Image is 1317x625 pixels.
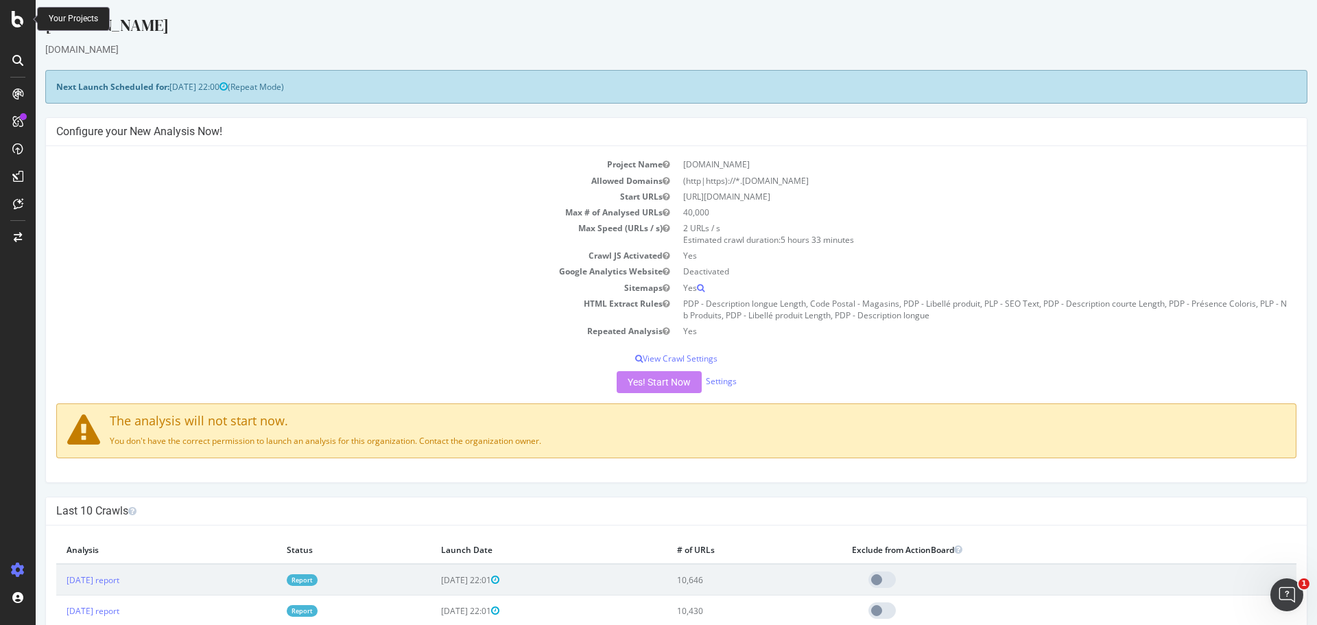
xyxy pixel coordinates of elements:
td: Max # of Analysed URLs [21,204,641,220]
h4: Last 10 Crawls [21,504,1261,518]
td: Yes [641,280,1261,296]
td: Project Name [21,156,641,172]
span: 5 hours 33 minutes [745,234,818,246]
td: 10,646 [631,564,806,595]
td: Start URLs [21,189,641,204]
td: (http|https)://*.[DOMAIN_NAME] [641,173,1261,189]
td: [URL][DOMAIN_NAME] [641,189,1261,204]
a: [DATE] report [31,605,84,617]
td: Repeated Analysis [21,323,641,339]
td: Google Analytics Website [21,263,641,279]
td: Max Speed (URLs / s) [21,220,641,248]
a: Settings [670,375,701,387]
th: Analysis [21,536,241,564]
td: PDP - Description longue Length, Code Postal - Magasins, PDP - Libellé produit, PLP - SEO Text, P... [641,296,1261,323]
td: Crawl JS Activated [21,248,641,263]
td: HTML Extract Rules [21,296,641,323]
th: Exclude from ActionBoard [806,536,1199,564]
a: Report [251,605,282,617]
a: Report [251,574,282,586]
span: 1 [1298,578,1309,589]
div: [DOMAIN_NAME] [10,43,1272,56]
td: Sitemaps [21,280,641,296]
td: 2 URLs / s Estimated crawl duration: [641,220,1261,248]
div: (Repeat Mode) [10,70,1272,104]
td: Allowed Domains [21,173,641,189]
td: Yes [641,323,1261,339]
td: [DOMAIN_NAME] [641,156,1261,172]
th: Status [241,536,395,564]
div: Your Projects [49,13,98,25]
div: [DOMAIN_NAME] [10,14,1272,43]
td: 40,000 [641,204,1261,220]
a: [DATE] report [31,574,84,586]
strong: Next Launch Scheduled for: [21,81,134,93]
p: You don't have the correct permission to launch an analysis for this organization. Contact the or... [32,435,1250,447]
iframe: Intercom live chat [1270,578,1303,611]
th: # of URLs [631,536,806,564]
span: [DATE] 22:00 [134,81,192,93]
h4: Configure your New Analysis Now! [21,125,1261,139]
h4: The analysis will not start now. [32,414,1250,428]
p: View Crawl Settings [21,353,1261,364]
th: Launch Date [395,536,632,564]
td: Yes [641,248,1261,263]
span: [DATE] 22:01 [405,605,464,617]
td: Deactivated [641,263,1261,279]
span: [DATE] 22:01 [405,574,464,586]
